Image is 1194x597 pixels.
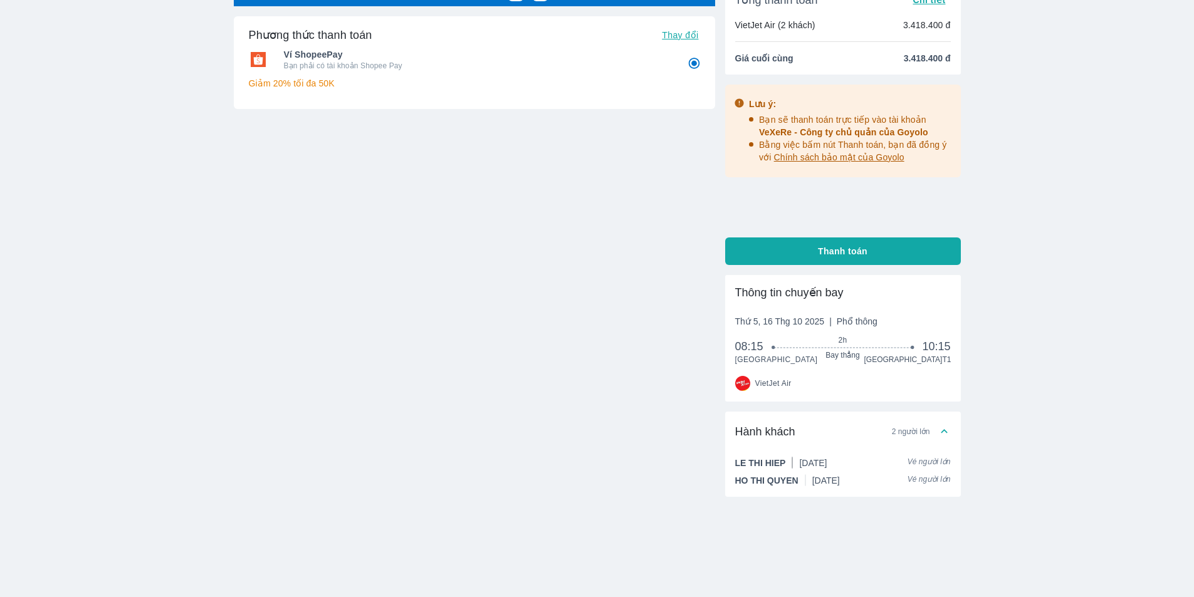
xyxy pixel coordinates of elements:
span: Ví ShopeePay [284,48,670,61]
span: VietJet Air [755,378,792,388]
div: Hành khách2 người lớn [725,452,961,497]
span: Thứ 5, 16 Thg 10 2025 [735,315,877,328]
p: Giảm 20% tối đa 50K [249,77,700,90]
span: [DATE] [799,458,827,468]
span: Bạn sẽ thanh toán trực tiếp vào tài khoản [759,115,928,137]
div: Hành khách2 người lớn [725,412,961,452]
span: Hành khách [735,424,795,439]
span: Phổ thông [837,316,877,326]
span: VeXeRe - Công ty chủ quản của Goyolo [759,127,928,137]
span: Vé người lớn [908,457,951,469]
span: 3.418.400 đ [904,52,951,65]
h6: Phương thức thanh toán [249,28,372,43]
span: 08:15 [735,339,774,354]
span: | [829,316,832,326]
button: Thay đổi [657,26,703,44]
div: Lưu ý: [749,98,952,110]
span: [DATE] [812,475,840,485]
span: Chính sách bảo mật của Goyolo [774,152,904,162]
button: Thanh toán [725,237,961,265]
span: LE THI HIEP [735,457,786,469]
img: Ví ShopeePay [249,52,268,67]
span: Thanh toán [818,245,867,257]
span: Thay đổi [662,30,698,40]
span: 10:15 [922,339,950,354]
div: Ví ShopeePayVí ShopeePayBạn phải có tài khoản Shopee Pay [249,44,700,75]
div: Thông tin chuyến bay [735,285,951,300]
span: Vé người lớn [908,474,951,487]
p: VietJet Air (2 khách) [735,19,815,31]
span: 2 người lớn [892,427,930,437]
span: Bay thẳng [773,350,912,360]
p: Bằng việc bấm nút Thanh toán, bạn đã đồng ý với [759,138,952,164]
span: Giá cuối cùng [735,52,793,65]
p: 3.418.400 đ [903,19,951,31]
p: Bạn phải có tài khoản Shopee Pay [284,61,670,71]
span: [GEOGRAPHIC_DATA] T1 [864,355,951,365]
span: HO THI QUYEN [735,474,799,487]
span: 2h [773,335,912,345]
